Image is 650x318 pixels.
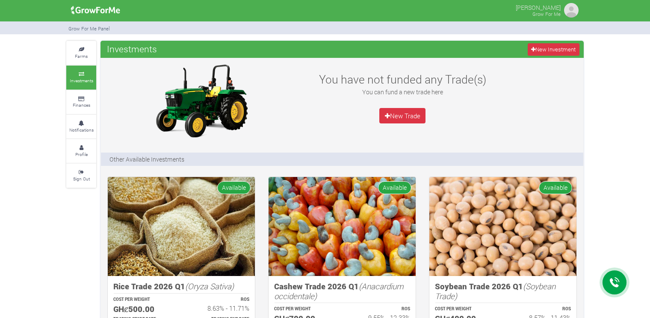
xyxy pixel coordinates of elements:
[539,181,572,194] span: Available
[66,41,96,65] a: Farms
[189,297,249,303] p: ROS
[73,102,90,108] small: Finances
[68,2,123,19] img: growforme image
[310,87,495,96] p: You can fund a new trade here
[511,306,571,312] p: ROS
[379,108,425,123] a: New Trade
[435,306,495,312] p: COST PER WEIGHT
[75,53,88,59] small: Farms
[274,306,334,312] p: COST PER WEIGHT
[378,181,411,194] span: Available
[68,25,110,32] small: Grow For Me Panel
[66,66,96,89] a: Investments
[563,2,580,19] img: growforme image
[274,282,410,301] h5: Cashew Trade 2026 Q1
[310,72,495,86] h3: You have not funded any Trade(s)
[185,281,234,291] i: (Oryza Sativa)
[109,155,184,164] p: Other Available Investments
[435,281,555,301] i: (Soybean Trade)
[66,90,96,114] a: Finances
[75,151,88,157] small: Profile
[113,297,174,303] p: COST PER WEIGHT
[113,304,174,314] h5: GHȼ500.00
[350,306,410,312] p: ROS
[108,177,255,276] img: growforme image
[73,176,90,182] small: Sign Out
[528,43,579,56] a: New Investment
[69,127,94,133] small: Notifications
[435,282,571,301] h5: Soybean Trade 2026 Q1
[113,282,249,291] h5: Rice Trade 2026 Q1
[429,177,576,276] img: growforme image
[66,139,96,163] a: Profile
[105,40,159,57] span: Investments
[516,2,561,12] p: [PERSON_NAME]
[269,177,416,276] img: growforme image
[274,281,404,301] i: (Anacardium occidentale)
[148,62,255,139] img: growforme image
[189,304,249,312] h6: 8.63% - 11.71%
[532,11,561,17] small: Grow For Me
[217,181,251,194] span: Available
[70,78,93,84] small: Investments
[66,164,96,187] a: Sign Out
[66,115,96,138] a: Notifications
